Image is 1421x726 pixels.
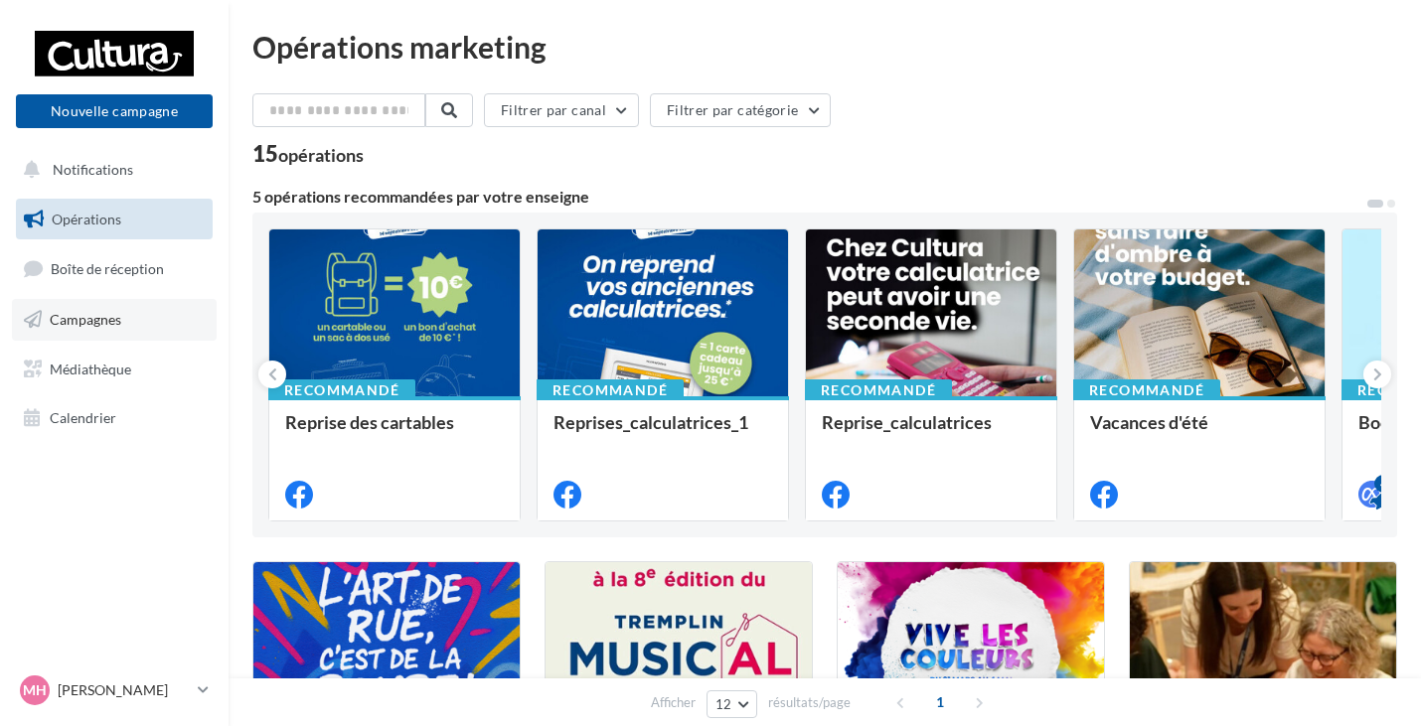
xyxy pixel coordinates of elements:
span: 12 [715,696,732,712]
a: Opérations [12,199,217,240]
span: Notifications [53,161,133,178]
div: Reprise_calculatrices [822,412,1040,452]
div: 5 opérations recommandées par votre enseigne [252,189,1365,205]
span: Calendrier [50,409,116,426]
a: Campagnes [12,299,217,341]
a: Boîte de réception [12,247,217,290]
div: 15 [252,143,364,165]
span: MH [23,680,47,700]
div: Recommandé [805,379,952,401]
span: Opérations [52,211,121,227]
button: Filtrer par catégorie [650,93,831,127]
div: Reprise des cartables [285,412,504,452]
p: [PERSON_NAME] [58,680,190,700]
div: Recommandé [1073,379,1220,401]
span: résultats/page [768,693,851,712]
a: Médiathèque [12,349,217,390]
button: Nouvelle campagne [16,94,213,128]
div: 4 [1374,475,1392,493]
a: Calendrier [12,397,217,439]
div: opérations [278,146,364,164]
span: Afficher [651,693,696,712]
a: MH [PERSON_NAME] [16,671,213,709]
span: Boîte de réception [51,260,164,277]
div: Recommandé [268,379,415,401]
div: Opérations marketing [252,32,1397,62]
span: Campagnes [50,311,121,328]
span: 1 [924,686,956,718]
div: Recommandé [537,379,684,401]
div: Vacances d'été [1090,412,1309,452]
button: 12 [707,690,757,718]
button: Filtrer par canal [484,93,639,127]
button: Notifications [12,149,209,191]
span: Médiathèque [50,360,131,376]
div: Reprises_calculatrices_1 [553,412,772,452]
